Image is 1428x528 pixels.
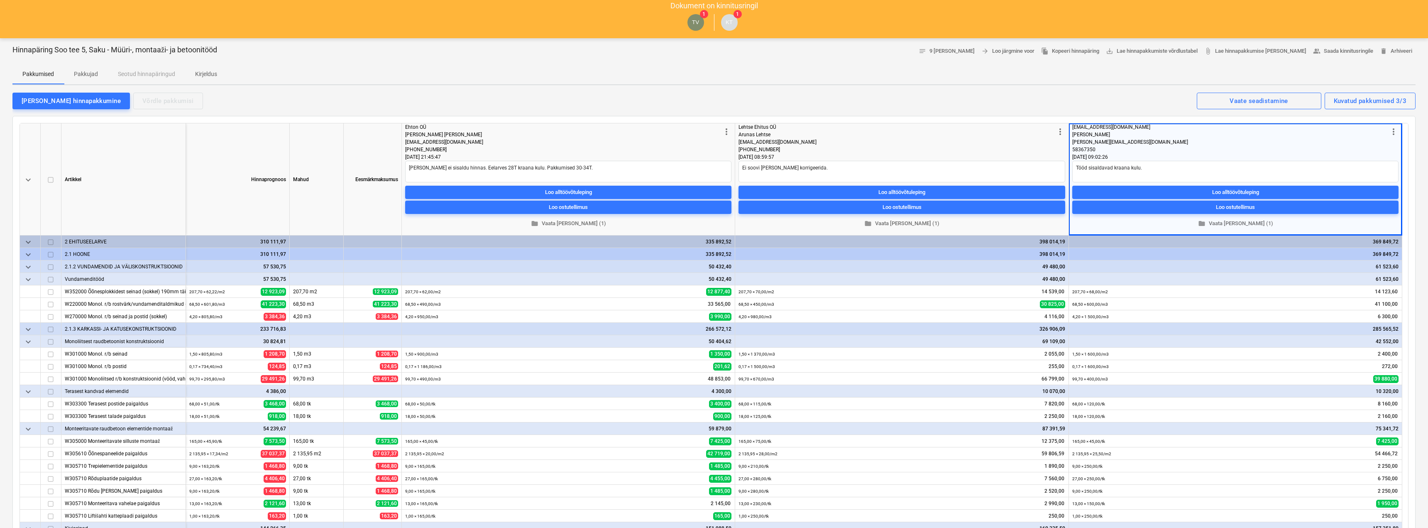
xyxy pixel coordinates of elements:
span: 124,85 [380,363,398,370]
span: 201,62 [713,363,731,371]
button: Vaata [PERSON_NAME] (1) [405,217,731,230]
span: 66 799,00 [1041,376,1065,383]
small: 68,50 × 490,00 / m3 [405,302,441,307]
span: 3 468,00 [264,400,286,408]
div: 69 109,00 [738,335,1065,348]
span: delete [1380,47,1387,55]
div: [DATE] 21:45:47 [405,153,731,161]
span: 165,00 [713,512,731,520]
div: 266 572,12 [405,323,731,335]
small: 9,00 × 210,00 / tk [738,464,769,469]
iframe: Chat Widget [1386,488,1428,528]
span: 2 121,60 [376,500,398,507]
small: 13,00 × 230,00 / tk [738,501,771,506]
small: 9,00 × 163,20 / tk [189,464,220,469]
span: Kopeeri hinnapäring [1041,47,1099,56]
button: Loo alltöövõtuleping [1072,186,1399,199]
p: Pakkujad [74,70,98,79]
div: 50 404,62 [405,335,731,348]
small: 165,00 × 45,00 / tk [1072,439,1105,444]
button: Loo alltöövõtuleping [738,186,1065,199]
small: 4,20 × 980,00 / m3 [738,314,772,319]
button: Kopeeri hinnapäring [1038,45,1103,58]
span: 3 384,36 [376,313,398,320]
button: Loo järgmine voor [978,45,1038,58]
span: 41 223,30 [373,301,398,307]
span: notes [919,47,926,55]
div: 1,00 tk [290,510,344,522]
textarea: Tööd sisaldavad kraana kulu. [1072,161,1399,182]
span: Saada kinnitusringile [1313,47,1373,56]
div: Loo ostutellimus [1216,202,1255,212]
span: 272,00 [1381,363,1399,370]
div: W305610 Õõnespaneelide paigaldus [65,447,182,459]
div: Kuvatud pakkumised 3/3 [1334,96,1406,106]
button: Arhiveeri [1377,45,1416,58]
small: 1,00 × 165,00 / tk [405,514,435,518]
div: Mahud [290,123,344,236]
span: 2 055,00 [1044,351,1065,358]
small: 13,00 × 165,00 / tk [405,501,438,506]
span: 2 250,00 [1377,463,1399,470]
div: 27,00 tk [290,472,344,485]
div: 61 523,60 [1072,273,1399,285]
small: 68,00 × 50,00 / tk [405,402,435,406]
span: 2 400,00 [1377,351,1399,358]
div: 58367350 [1072,146,1389,153]
span: 4 455,00 [709,475,731,483]
small: 99,70 × 490,00 / m3 [405,377,441,381]
div: 75 341,72 [1072,422,1399,435]
span: keyboard_arrow_down [23,262,33,272]
div: Klaus Treimann [721,14,738,31]
span: more_vert [1389,127,1399,137]
small: 207,70 × 68,00 / m2 [1072,290,1108,294]
textarea: [PERSON_NAME] ei sisaldu hinnas. Eelarves 28T kraana kulu. Pakkumised 30-34T. [405,161,731,182]
span: Lae hinnapakkumise [PERSON_NAME] [1204,47,1306,56]
div: Lehtse Ehitus OÜ [738,123,1055,131]
span: 1 485,00 [709,487,731,495]
div: 30 824,81 [189,335,286,348]
small: 9,00 × 250,00 / tk [1072,464,1103,469]
div: 335 892,52 [405,248,731,260]
p: Hinnapäring Soo tee 5, Saku - Müüri-, montaaži- ja betoonitööd [12,45,217,55]
small: 18,00 × 125,00 / tk [738,414,771,419]
div: Loo alltöövõtuleping [1212,187,1259,197]
button: Loo ostutellimus [405,201,731,214]
span: 12 375,00 [1041,438,1065,445]
div: 68,50 m3 [290,298,344,310]
div: Tanel Villmäe [687,14,704,31]
div: 4 300,00 [405,385,731,398]
span: 163,20 [380,513,398,519]
small: 68,00 × 120,00 / tk [1072,402,1105,406]
div: 285 565,52 [1072,323,1399,335]
small: 9,00 × 165,00 / tk [405,489,435,494]
button: Loo ostutellimus [1072,201,1399,214]
div: 10 070,00 [738,385,1065,398]
span: arrow_forward [981,47,989,55]
span: 3 468,00 [376,400,398,407]
textarea: Ei soovi [PERSON_NAME] korrigeerida. [738,161,1065,182]
span: save_alt [1106,47,1113,55]
div: W301000 Monoliitsed r/b konstruktsioonid (vööd, vahelagede monoliitosad) [65,373,182,385]
span: 7 820,00 [1044,400,1065,408]
small: 0,17 × 1 600,00 / m3 [1072,364,1109,369]
small: 27,00 × 163,20 / tk [189,476,222,481]
div: 10 320,00 [1072,385,1399,398]
div: [PERSON_NAME] hinnapakkumine [22,96,121,106]
div: 1,50 m3 [290,348,344,360]
span: 918,00 [268,413,286,420]
small: 2 135,95 × 25,50 / m2 [1072,452,1111,456]
div: [PERSON_NAME] [PERSON_NAME] [405,131,721,138]
div: Terasest kandvad elemendid [65,385,182,397]
small: 4,20 × 805,80 / m3 [189,314,223,319]
small: 99,70 × 400,00 / m3 [1072,377,1108,381]
p: Pakkumised [22,70,54,79]
div: [DATE] 08:59:57 [738,153,1065,161]
small: 13,00 × 163,20 / tk [189,501,222,506]
span: 250,00 [1381,513,1399,520]
small: 27,00 × 165,00 / tk [405,476,438,481]
small: 1,00 × 250,00 / tk [738,514,769,518]
small: 4,20 × 1 500,00 / m3 [1072,314,1109,319]
div: 369 849,72 [1072,248,1399,260]
div: 9,00 tk [290,460,344,472]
